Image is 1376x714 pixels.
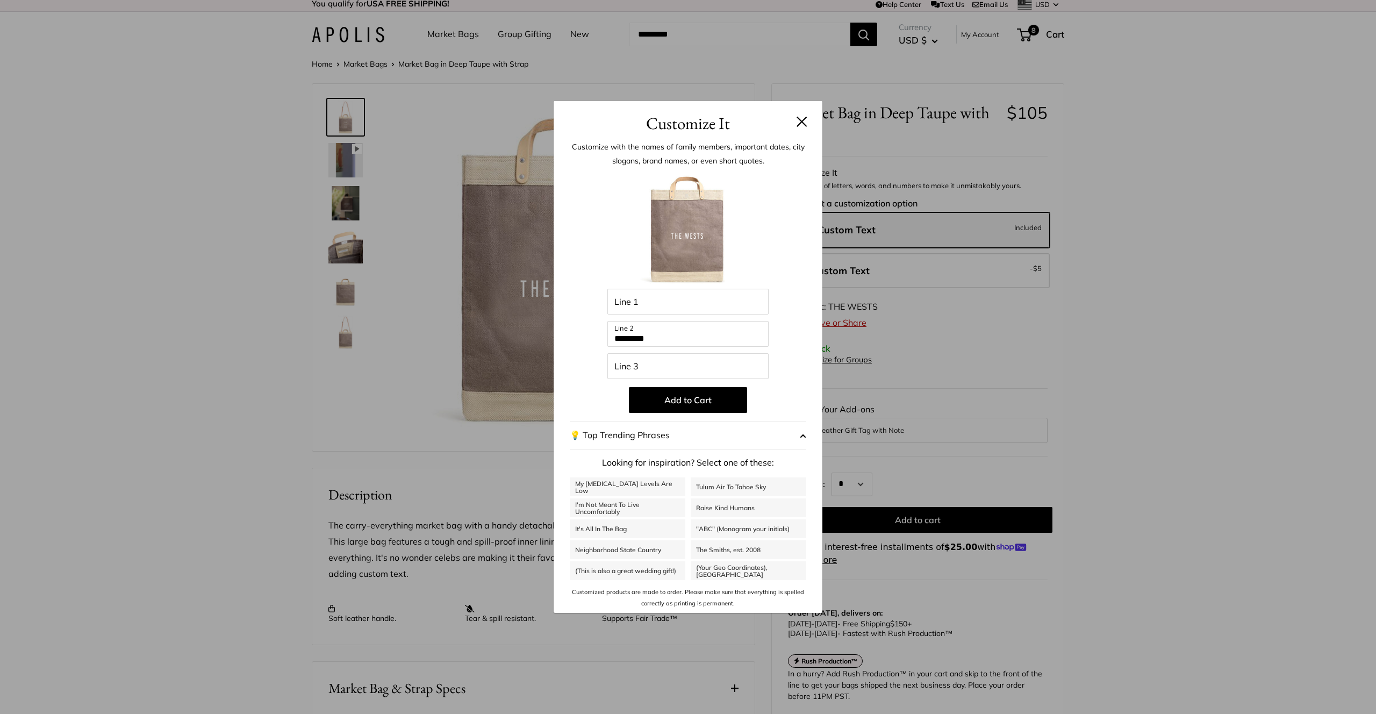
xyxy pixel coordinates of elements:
[570,519,685,538] a: It's All In The Bag
[691,561,806,580] a: (Your Geo Coordinates), [GEOGRAPHIC_DATA]
[570,587,806,609] p: Customized products are made to order. Please make sure that everything is spelled correctly as p...
[570,140,806,168] p: Customize with the names of family members, important dates, city slogans, brand names, or even s...
[570,111,806,136] h3: Customize It
[570,422,806,449] button: 💡 Top Trending Phrases
[691,519,806,538] a: "ABC" (Monogram your initials)
[570,561,685,580] a: (This is also a great wedding gift!)
[570,498,685,517] a: I'm Not Meant To Live Uncomfortably
[570,477,685,496] a: My [MEDICAL_DATA] Levels Are Low
[691,498,806,517] a: Raise Kind Humans
[9,673,115,705] iframe: Sign Up via Text for Offers
[691,477,806,496] a: Tulum Air To Tahoe Sky
[629,170,747,289] img: customizer-prod
[629,387,747,413] button: Add to Cart
[570,455,806,471] p: Looking for inspiration? Select one of these:
[570,540,685,559] a: Neighborhood State Country
[691,540,806,559] a: The Smiths, est. 2008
